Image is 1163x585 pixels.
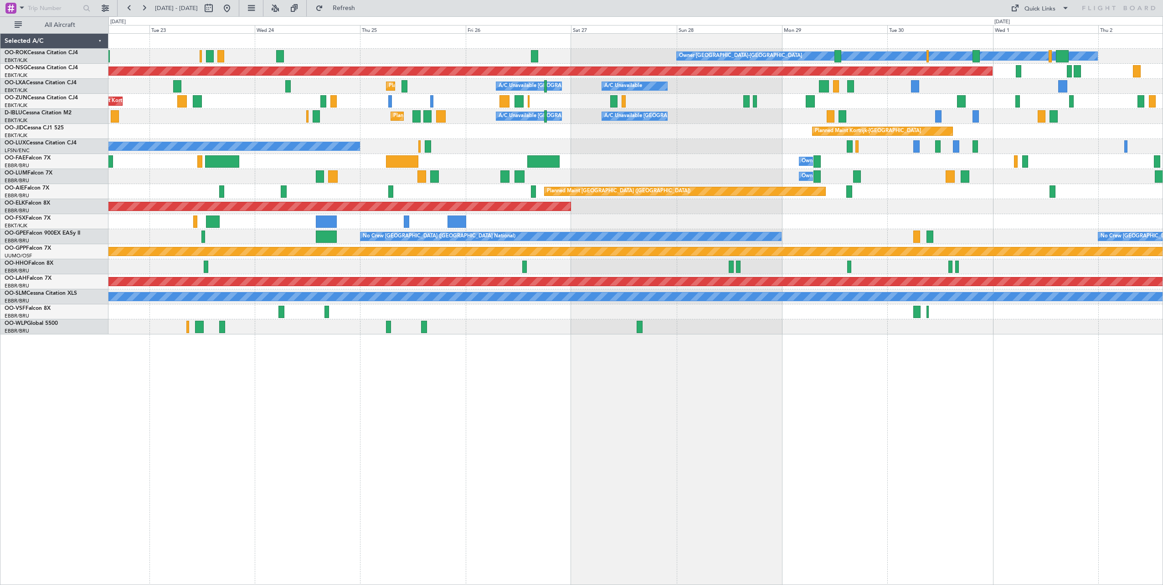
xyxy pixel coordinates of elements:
[887,25,993,33] div: Tue 30
[499,79,668,93] div: A/C Unavailable [GEOGRAPHIC_DATA] ([GEOGRAPHIC_DATA] National)
[5,246,51,251] a: OO-GPPFalcon 7X
[393,109,495,123] div: Planned Maint Nice ([GEOGRAPHIC_DATA])
[5,170,27,176] span: OO-LUM
[5,50,27,56] span: OO-ROK
[5,261,53,266] a: OO-HHOFalcon 8X
[5,125,24,131] span: OO-JID
[802,169,864,183] div: Owner Melsbroek Air Base
[499,109,668,123] div: A/C Unavailable [GEOGRAPHIC_DATA] ([GEOGRAPHIC_DATA] National)
[5,291,26,296] span: OO-SLM
[24,22,96,28] span: All Aircraft
[5,222,27,229] a: EBKT/KJK
[5,306,26,311] span: OO-VSF
[149,25,255,33] div: Tue 23
[5,102,27,109] a: EBKT/KJK
[5,276,26,281] span: OO-LAH
[5,200,50,206] a: OO-ELKFalcon 8X
[571,25,676,33] div: Sat 27
[815,124,921,138] div: Planned Maint Kortrijk-[GEOGRAPHIC_DATA]
[5,80,77,86] a: OO-LXACessna Citation CJ4
[5,313,29,319] a: EBBR/BRU
[5,207,29,214] a: EBBR/BRU
[5,110,72,116] a: D-IBLUCessna Citation M2
[5,328,29,334] a: EBBR/BRU
[5,117,27,124] a: EBKT/KJK
[994,18,1010,26] div: [DATE]
[5,231,80,236] a: OO-GPEFalcon 900EX EASy II
[5,162,29,169] a: EBBR/BRU
[5,185,24,191] span: OO-AIE
[679,49,802,63] div: Owner [GEOGRAPHIC_DATA]-[GEOGRAPHIC_DATA]
[5,65,78,71] a: OO-NSGCessna Citation CJ4
[547,185,690,198] div: Planned Maint [GEOGRAPHIC_DATA] ([GEOGRAPHIC_DATA])
[28,1,80,15] input: Trip Number
[5,216,26,221] span: OO-FSX
[363,230,515,243] div: No Crew [GEOGRAPHIC_DATA] ([GEOGRAPHIC_DATA] National)
[5,282,29,289] a: EBBR/BRU
[5,321,27,326] span: OO-WLP
[110,18,126,26] div: [DATE]
[5,72,27,79] a: EBKT/KJK
[5,298,29,304] a: EBBR/BRU
[5,140,26,146] span: OO-LUX
[5,125,64,131] a: OO-JIDCessna CJ1 525
[604,109,750,123] div: A/C Unavailable [GEOGRAPHIC_DATA]-[GEOGRAPHIC_DATA]
[155,4,198,12] span: [DATE] - [DATE]
[5,252,32,259] a: UUMO/OSF
[5,291,77,296] a: OO-SLMCessna Citation XLS
[5,216,51,221] a: OO-FSXFalcon 7X
[5,177,29,184] a: EBBR/BRU
[389,79,495,93] div: Planned Maint Kortrijk-[GEOGRAPHIC_DATA]
[1006,1,1074,15] button: Quick Links
[5,147,30,154] a: LFSN/ENC
[5,192,29,199] a: EBBR/BRU
[5,267,29,274] a: EBBR/BRU
[255,25,360,33] div: Wed 24
[677,25,782,33] div: Sun 28
[5,246,26,251] span: OO-GPP
[1024,5,1055,14] div: Quick Links
[5,140,77,146] a: OO-LUXCessna Citation CJ4
[5,200,25,206] span: OO-ELK
[5,321,58,326] a: OO-WLPGlobal 5500
[5,65,27,71] span: OO-NSG
[5,155,26,161] span: OO-FAE
[5,276,51,281] a: OO-LAHFalcon 7X
[5,170,52,176] a: OO-LUMFalcon 7X
[5,261,28,266] span: OO-HHO
[5,231,26,236] span: OO-GPE
[782,25,887,33] div: Mon 29
[5,95,78,101] a: OO-ZUNCessna Citation CJ4
[5,306,51,311] a: OO-VSFFalcon 8X
[5,80,26,86] span: OO-LXA
[311,1,366,15] button: Refresh
[5,185,49,191] a: OO-AIEFalcon 7X
[5,50,78,56] a: OO-ROKCessna Citation CJ4
[325,5,363,11] span: Refresh
[5,57,27,64] a: EBKT/KJK
[5,87,27,94] a: EBKT/KJK
[10,18,99,32] button: All Aircraft
[360,25,465,33] div: Thu 25
[5,237,29,244] a: EBBR/BRU
[5,155,51,161] a: OO-FAEFalcon 7X
[5,95,27,101] span: OO-ZUN
[5,132,27,139] a: EBKT/KJK
[604,79,642,93] div: A/C Unavailable
[993,25,1098,33] div: Wed 1
[802,154,864,168] div: Owner Melsbroek Air Base
[5,110,22,116] span: D-IBLU
[466,25,571,33] div: Fri 26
